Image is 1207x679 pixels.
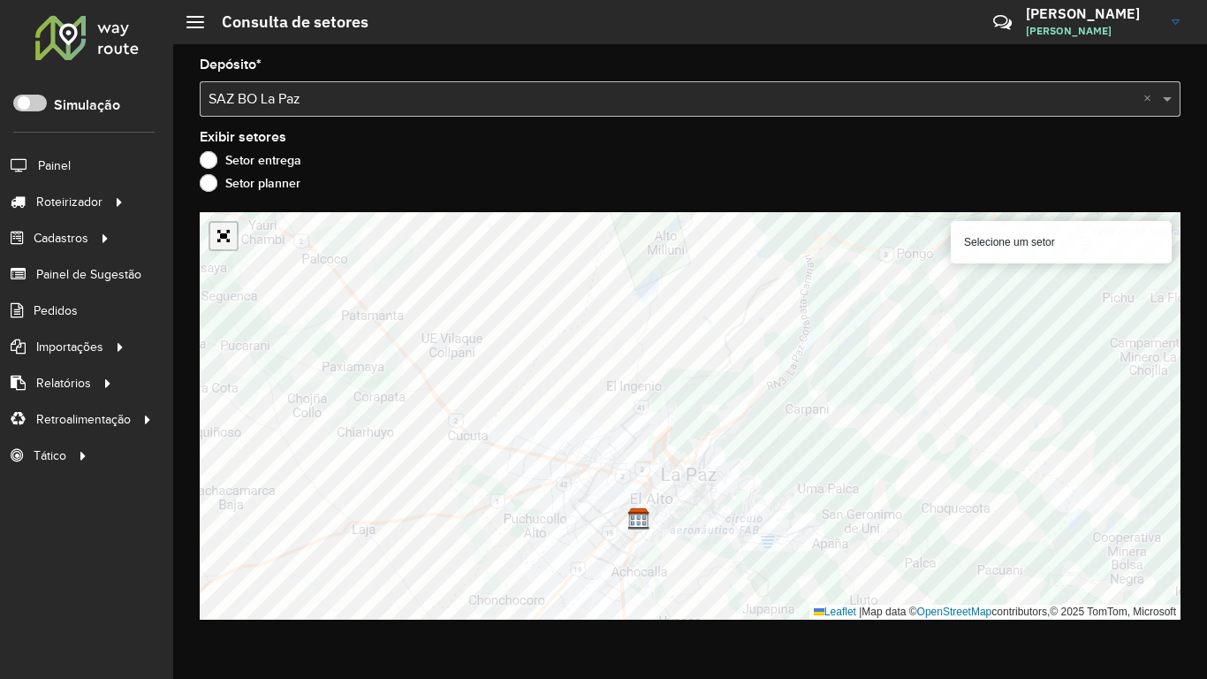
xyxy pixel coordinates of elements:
span: Cadastros [34,229,88,248]
label: Depósito [200,54,262,75]
label: Exibir setores [200,126,286,148]
a: Contato Rápido [983,4,1021,42]
a: OpenStreetMap [917,606,992,618]
div: Selecione um setor [951,221,1172,263]
span: [PERSON_NAME] [1026,23,1158,39]
h3: [PERSON_NAME] [1026,5,1158,22]
div: Map data © contributors,© 2025 TomTom, Microsoft [809,605,1180,620]
span: Relatórios [36,374,91,393]
span: Painel de Sugestão [36,265,141,284]
span: Pedidos [34,301,78,320]
span: | [859,606,862,618]
span: Painel [38,156,71,175]
span: Importações [36,338,103,356]
span: Roteirizador [36,193,102,211]
label: Simulação [54,95,120,116]
label: Setor entrega [200,151,301,169]
a: Leaflet [814,606,856,618]
label: Setor planner [200,174,300,192]
h2: Consulta de setores [204,12,368,32]
span: Tático [34,446,66,465]
a: Abrir mapa em tela cheia [210,223,237,249]
span: Clear all [1143,88,1158,110]
span: Retroalimentação [36,410,131,429]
